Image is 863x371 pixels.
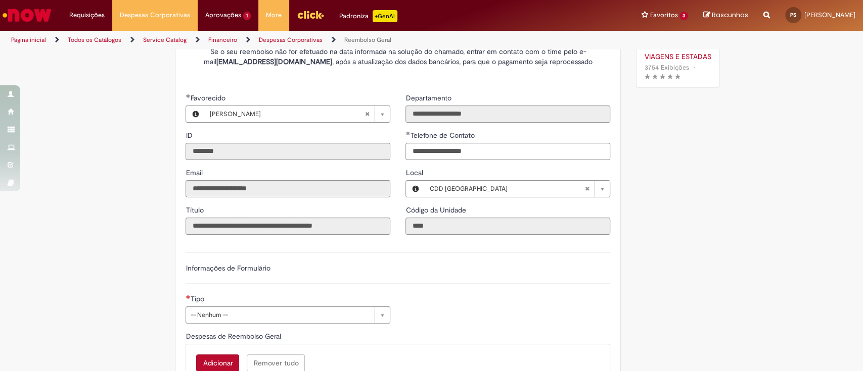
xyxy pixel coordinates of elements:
a: Despesas Corporativas [259,36,323,44]
input: Código da Unidade [405,218,610,235]
span: Aprovações [205,10,241,20]
span: Tipo [190,294,206,303]
input: Departamento [405,105,610,123]
span: 3 [679,12,688,20]
span: Somente leitura - Código da Unidade [405,205,468,215]
ul: Trilhas de página [8,31,568,49]
div: Padroniza [339,10,397,22]
input: Email [186,180,390,197]
label: Somente leitura - Código da Unidade [405,205,468,215]
span: Rascunhos [712,10,748,20]
a: Financeiro [208,36,237,44]
a: Rascunhos [703,11,748,20]
span: 1 [243,12,251,20]
span: Requisições [69,10,105,20]
a: Página inicial [11,36,46,44]
span: Somente leitura - Email [186,168,204,177]
span: Somente leitura - ID [186,131,194,140]
input: ID [186,143,390,160]
label: Somente leitura - Título [186,205,205,215]
span: PS [790,12,796,18]
a: Service Catalog [143,36,187,44]
p: +GenAi [373,10,397,22]
span: Despesas de Reembolso Geral [186,332,283,341]
span: Telefone de Contato [410,131,476,140]
img: ServiceNow [1,5,53,25]
input: Telefone de Contato [405,143,610,160]
span: Somente leitura - Título [186,205,205,215]
span: [PERSON_NAME] [804,11,855,19]
span: More [266,10,282,20]
button: Favorecido, Visualizar este registro Polyana Carreiro da Silva [186,106,204,122]
a: [PERSON_NAME]Limpar campo Favorecido [204,106,390,122]
span: -- Nenhum -- [190,307,370,323]
span: • [691,61,697,74]
span: Necessários [186,295,190,299]
span: Despesas Corporativas [120,10,190,20]
label: Informações de Formulário [186,263,270,273]
span: Obrigatório Preenchido [405,131,410,135]
abbr: Limpar campo Favorecido [359,106,375,122]
span: CDD [GEOGRAPHIC_DATA] [429,181,584,197]
button: Local, Visualizar este registro CDD Fortaleza [406,181,424,197]
label: Somente leitura - ID [186,130,194,140]
label: Somente leitura - Departamento [405,93,453,103]
a: Todos os Catálogos [68,36,121,44]
input: Título [186,218,390,235]
span: Obrigatório Preenchido [186,94,190,98]
span: [PERSON_NAME] [209,106,365,122]
span: Necessários - Favorecido [190,93,227,102]
abbr: Limpar campo Local [579,181,595,197]
span: 3754 Exibições [644,63,689,72]
strong: [EMAIL_ADDRESS][DOMAIN_NAME] [216,57,332,66]
a: Reembolso Geral [344,36,391,44]
p: Se o seu reembolso não for efetuado na data informada na solução do chamado, entrar em contato co... [186,46,610,67]
img: click_logo_yellow_360x200.png [297,7,324,22]
a: CDD [GEOGRAPHIC_DATA]Limpar campo Local [424,181,610,197]
span: Favoritos [650,10,677,20]
span: Local [405,168,425,177]
label: Somente leitura - Email [186,168,204,178]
